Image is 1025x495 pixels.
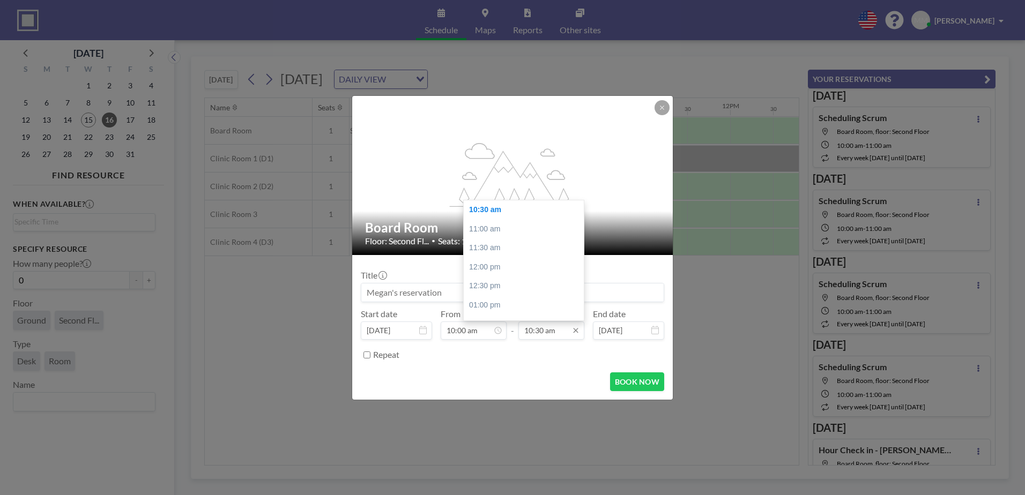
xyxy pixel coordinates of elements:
div: 01:30 pm [464,315,589,334]
label: Title [361,270,386,281]
input: Megan's reservation [361,283,664,302]
label: End date [593,309,626,319]
label: From [441,309,460,319]
h2: Board Room [365,220,661,236]
div: 12:30 pm [464,276,589,296]
label: Start date [361,309,397,319]
label: Repeat [373,349,399,360]
span: • [432,237,435,245]
span: Floor: Second Fl... [365,236,429,246]
div: 01:00 pm [464,296,589,315]
button: BOOK NOW [610,372,664,391]
span: - [511,312,514,336]
div: 11:30 am [464,238,589,258]
span: Seats: 1 [438,236,466,246]
div: 12:00 pm [464,258,589,277]
div: 11:00 am [464,220,589,239]
div: 10:30 am [464,200,589,220]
